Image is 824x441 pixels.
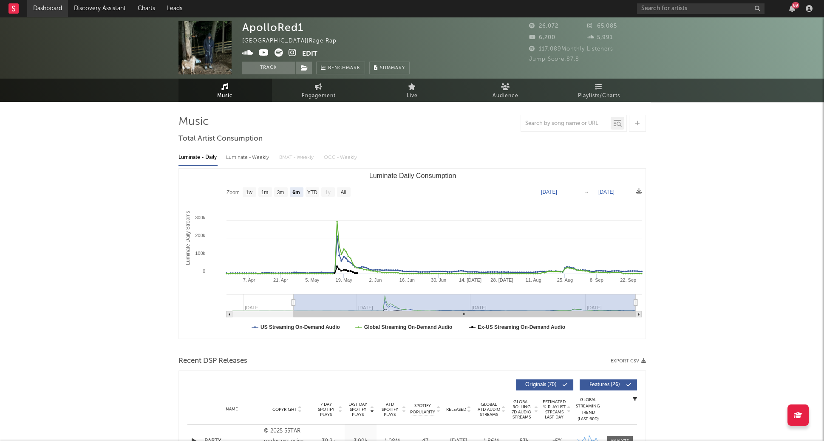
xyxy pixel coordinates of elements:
a: Engagement [272,79,365,102]
text: 14. [DATE] [459,277,481,283]
text: 21. Apr [273,277,288,283]
text: 1w [246,189,252,195]
span: Jump Score: 87.8 [529,57,579,62]
text: 16. Jun [399,277,414,283]
text: Zoom [227,189,240,195]
text: Luminate Daily Consumption [369,172,456,179]
a: Live [365,79,459,102]
text: 100k [195,251,205,256]
div: Name [204,406,260,413]
span: Live [407,91,418,101]
text: 6m [292,189,300,195]
button: 69 [789,5,795,12]
span: 65,085 [587,23,617,29]
text: → [584,189,589,195]
span: Total Artist Consumption [178,134,263,144]
a: Music [178,79,272,102]
span: Recent DSP Releases [178,356,247,366]
button: Originals(70) [516,379,573,390]
a: Benchmark [316,62,365,74]
text: 200k [195,233,205,238]
span: 5,991 [587,35,613,40]
span: Music [217,91,233,101]
button: Export CSV [611,359,646,364]
span: Global ATD Audio Streams [477,402,501,417]
input: Search for artists [637,3,765,14]
span: 7 Day Spotify Plays [315,402,337,417]
div: Luminate - Daily [178,150,218,165]
span: Last Day Spotify Plays [347,402,369,417]
span: Features ( 26 ) [585,382,624,387]
text: 0 [202,269,205,274]
span: Summary [380,66,405,71]
text: 3m [277,189,284,195]
span: Spotify Popularity [410,403,435,416]
text: 25. Aug [557,277,572,283]
span: ATD Spotify Plays [379,402,401,417]
span: Released [446,407,466,412]
button: Edit [302,48,317,59]
text: 11. Aug [525,277,541,283]
div: 69 [792,2,799,8]
text: 5. May [305,277,320,283]
div: Luminate - Weekly [226,150,271,165]
span: 6,200 [529,35,555,40]
text: 19. May [335,277,352,283]
text: YTD [307,189,317,195]
span: Originals ( 70 ) [521,382,561,387]
text: Luminate Daily Streams [184,211,190,265]
text: 1y [325,189,331,195]
text: Ex-US Streaming On-Demand Audio [478,324,565,330]
button: Features(26) [580,379,637,390]
text: 28. [DATE] [490,277,513,283]
text: 2. Jun [369,277,382,283]
button: Summary [369,62,410,74]
span: Playlists/Charts [578,91,620,101]
input: Search by song name or URL [521,120,611,127]
div: Global Streaming Trend (Last 60D) [575,397,601,422]
span: Estimated % Playlist Streams Last Day [543,399,566,420]
text: US Streaming On-Demand Audio [261,324,340,330]
div: ApolloRed1 [242,21,303,34]
span: Engagement [302,91,336,101]
text: All [340,189,346,195]
a: Audience [459,79,552,102]
div: [GEOGRAPHIC_DATA] | Rage Rap [242,36,346,46]
text: 7. Apr [243,277,255,283]
span: 26,072 [529,23,558,29]
span: Audience [493,91,518,101]
span: Benchmark [328,63,360,73]
text: Global Streaming On-Demand Audio [364,324,452,330]
text: [DATE] [598,189,614,195]
text: 300k [195,215,205,220]
button: Track [242,62,295,74]
text: 30. Jun [431,277,446,283]
span: Global Rolling 7D Audio Streams [510,399,533,420]
text: 1m [261,189,268,195]
span: 117,089 Monthly Listeners [529,46,613,52]
text: 8. Sep [589,277,603,283]
text: [DATE] [541,189,557,195]
text: 22. Sep [620,277,636,283]
a: Playlists/Charts [552,79,646,102]
svg: Luminate Daily Consumption [179,169,646,339]
span: Copyright [272,407,297,412]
